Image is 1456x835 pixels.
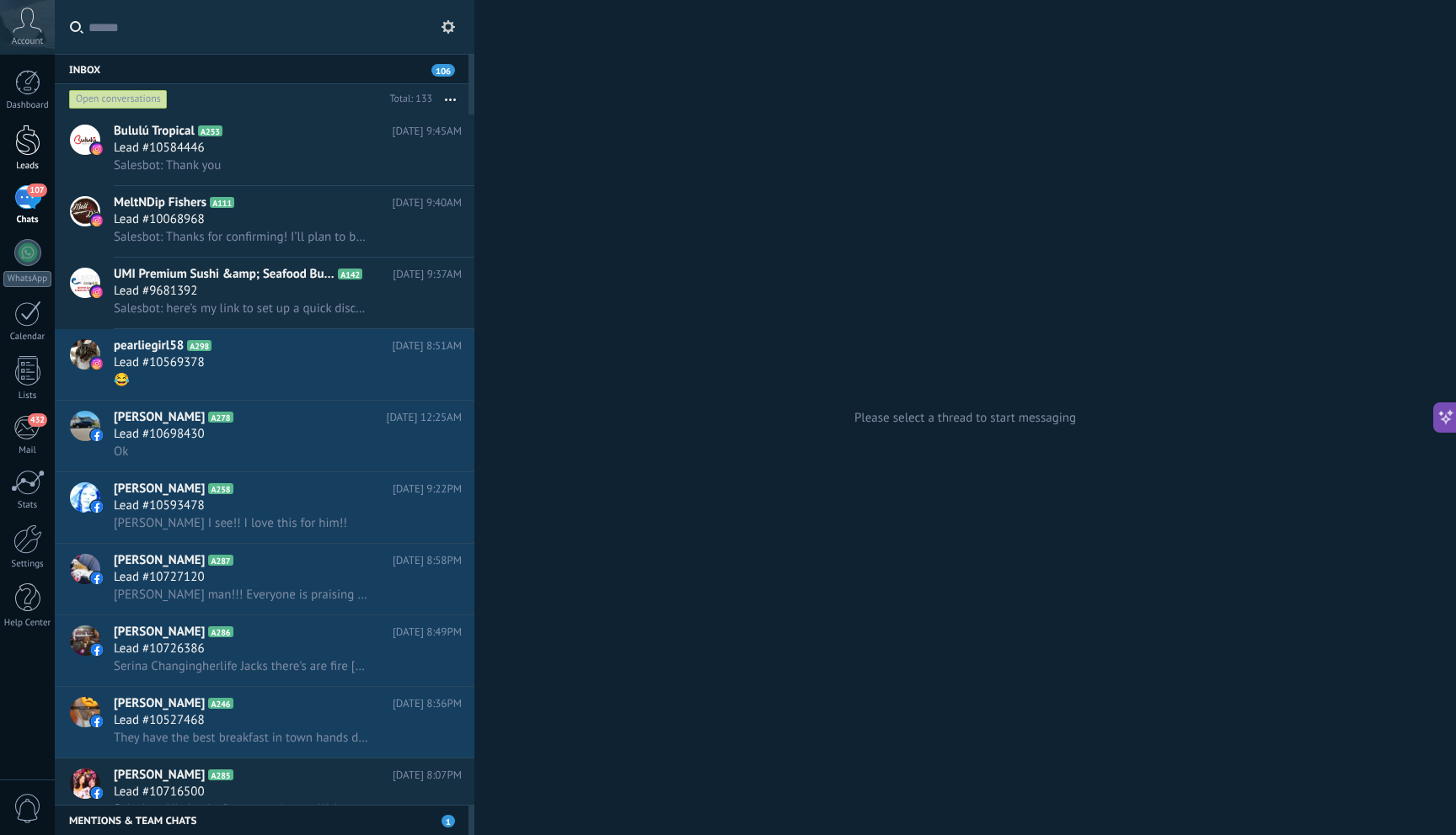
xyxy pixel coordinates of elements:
span: Lead #10569378 [114,354,205,371]
span: Lead #10727120 [114,569,205,586]
img: icon [91,644,103,656]
span: [PERSON_NAME] [114,624,205,641]
a: avataricon[PERSON_NAME]A287[DATE] 8:58PMLead #10727120[PERSON_NAME] man!!! Everyone is praising y... [55,544,474,614]
a: avataricon[PERSON_NAME]A286[DATE] 8:49PMLead #10726386Serina Changingherlife Jacks there's are fi... [55,615,474,686]
a: avatariconpearliegirl58A298[DATE] 8:51AMLead #10569378😂 [55,329,474,400]
span: 😂 [114,372,130,388]
div: Settings [3,559,52,570]
span: Lead #10584446 [114,140,205,157]
span: A246 [208,698,233,709]
span: MeltNDip Fishers [114,194,206,211]
span: Salesbot: Thanks for confirming! I’ll plan to be there right at noon on [DATE]. Just to keep ever... [114,229,369,245]
button: More [432,84,468,114]
span: A285 [208,769,233,780]
span: Lead #10068968 [114,211,205,228]
span: [PERSON_NAME] [114,552,205,569]
span: A287 [208,555,233,566]
div: WhatsApp [3,271,51,287]
img: icon [91,358,103,370]
span: pearliegirl58 [114,338,184,354]
span: A111 [210,197,234,208]
span: Lead #10716500 [114,784,205,800]
span: A286 [208,626,233,637]
div: Leads [3,161,52,172]
span: A278 [208,412,233,423]
span: Salesbot: Hi, thanks for contacting us. We've received your message and appreciate you reaching out. [114,801,369,817]
a: avataricon[PERSON_NAME]A278[DATE] 12:25AMLead #10698430Ok [55,401,474,471]
span: Ok [114,444,128,460]
span: [PERSON_NAME] I see!! I love this for him!! [114,515,347,531]
span: [PERSON_NAME] [114,695,205,712]
span: Salesbot: Thank you [114,157,221,173]
div: Mentions & Team chats [55,805,468,835]
span: 432 [28,413,47,427]
a: avatariconBululú TropicalA253[DATE] 9:45AMLead #10584446Salesbot: Thank you [55,114,474,185]
span: Salesbot: here’s my link to set up a quick discovery call so we can go over details and lock in a... [114,300,369,316]
div: Open conversations [69,89,168,109]
a: avataricon[PERSON_NAME]A246[DATE] 8:36PMLead #10527468They have the best breakfast in town hands ... [55,687,474,758]
span: [PERSON_NAME] [114,409,205,426]
span: [DATE] 8:36PM [393,695,462,712]
img: icon [91,572,103,584]
span: [PERSON_NAME] man!!! Everyone is praising your biscuits and chorizo gravy!! I’m not big trees a f... [114,587,369,603]
span: UMI Premium Sushi &amp; Seafood Buffet [114,266,335,283]
div: Total: 133 [383,91,432,108]
div: Mail [3,445,52,456]
span: [PERSON_NAME] [114,481,205,497]
span: [DATE] 9:37AM [393,266,462,283]
span: 106 [431,64,455,77]
span: [DATE] 8:07PM [393,767,462,784]
span: [PERSON_NAME] [114,767,205,784]
span: [DATE] 12:25AM [386,409,462,426]
span: [DATE] 8:51AM [393,338,462,354]
span: Bululú Tropical [114,123,195,140]
span: [DATE] 9:45AM [393,123,462,140]
span: A298 [187,340,211,351]
img: icon [91,143,103,155]
div: Lists [3,391,52,402]
img: icon [91,286,103,298]
a: avataricon[PERSON_NAME]A285[DATE] 8:07PMLead #10716500Salesbot: Hi, thanks for contacting us. We'... [55,758,474,829]
span: Lead #10527468 [114,712,205,729]
span: Lead #9681392 [114,283,197,300]
span: A258 [208,483,233,494]
span: A253 [198,125,222,136]
div: Chats [3,215,52,226]
span: 1 [442,815,455,827]
span: A142 [338,269,362,279]
a: avatariconUMI Premium Sushi &amp; Seafood BuffetA142[DATE] 9:37AMLead #9681392Salesbot: here’s my... [55,258,474,328]
div: Stats [3,500,52,511]
span: 107 [27,183,46,197]
img: icon [91,715,103,727]
img: icon [91,429,103,441]
span: They have the best breakfast in town hands down. The 🥓 bacon and hash browns perfect everytime. [114,730,369,746]
span: Lead #10698430 [114,426,205,443]
div: Calendar [3,332,52,343]
a: avataricon[PERSON_NAME]A258[DATE] 9:22PMLead #10593478[PERSON_NAME] I see!! I love this for him!! [55,472,474,543]
div: Inbox [55,54,468,84]
img: icon [91,215,103,226]
span: Account [12,36,43,47]
span: [DATE] 9:40AM [393,194,462,211]
span: Lead #10593478 [114,497,205,514]
span: Lead #10726386 [114,641,205,657]
div: Dashboard [3,100,52,111]
div: Help Center [3,618,52,629]
span: [DATE] 9:22PM [393,481,462,497]
span: Serina Changingherlife Jacks there's are fire [PERSON_NAME] go try there's [114,658,369,674]
span: [DATE] 8:49PM [393,624,462,641]
span: [DATE] 8:58PM [393,552,462,569]
a: avatariconMeltNDip FishersA111[DATE] 9:40AMLead #10068968Salesbot: Thanks for confirming! I’ll pl... [55,186,474,257]
img: icon [91,501,103,513]
img: icon [91,787,103,799]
